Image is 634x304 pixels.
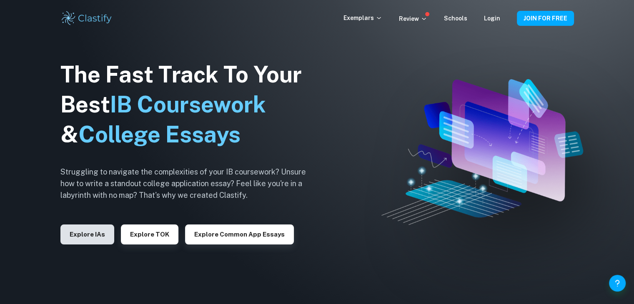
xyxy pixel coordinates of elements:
h1: The Fast Track To Your Best & [60,60,319,150]
h6: Struggling to navigate the complexities of your IB coursework? Unsure how to write a standout col... [60,166,319,201]
p: Review [399,14,427,23]
a: Schools [444,15,467,22]
img: Clastify hero [381,79,584,225]
a: Login [484,15,500,22]
a: Explore IAs [60,230,114,238]
a: Explore TOK [121,230,178,238]
span: IB Coursework [110,91,266,117]
button: JOIN FOR FREE [517,11,574,26]
button: Help and Feedback [609,275,626,292]
button: Explore IAs [60,224,114,244]
p: Exemplars [343,13,382,22]
span: College Essays [78,121,241,147]
button: Explore Common App essays [185,224,294,244]
img: Clastify logo [60,10,113,27]
a: Explore Common App essays [185,230,294,238]
button: Explore TOK [121,224,178,244]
